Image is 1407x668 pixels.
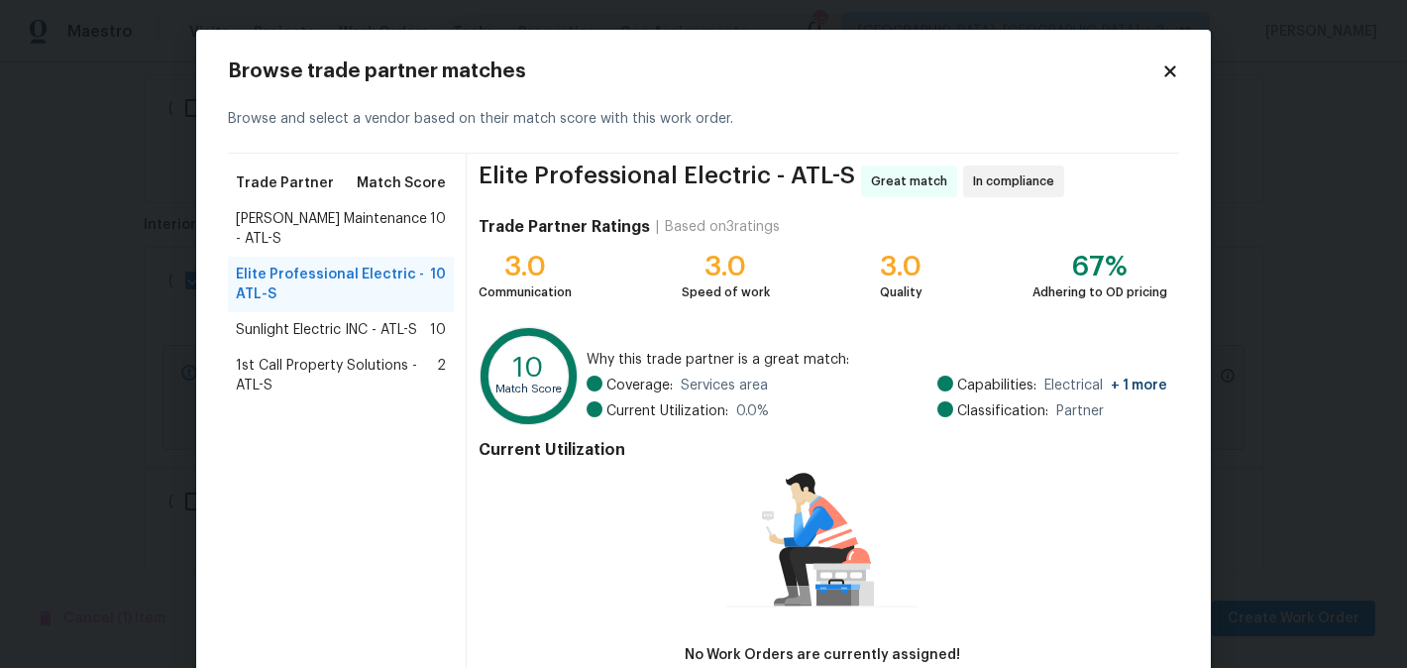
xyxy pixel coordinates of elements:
[479,217,650,237] h4: Trade Partner Ratings
[479,282,572,302] div: Communication
[236,320,417,340] span: Sunlight Electric INC - ATL-S
[228,85,1179,154] div: Browse and select a vendor based on their match score with this work order.
[681,376,768,395] span: Services area
[1111,379,1167,392] span: + 1 more
[682,257,770,277] div: 3.0
[736,401,769,421] span: 0.0 %
[600,645,1044,665] div: No Work Orders are currently assigned!
[430,320,446,340] span: 10
[880,282,922,302] div: Quality
[1032,257,1167,277] div: 67%
[606,401,728,421] span: Current Utilization:
[479,440,1167,460] h4: Current Utilization
[1044,376,1167,395] span: Electrical
[430,265,446,304] span: 10
[606,376,673,395] span: Coverage:
[973,171,1062,191] span: In compliance
[513,354,544,382] text: 10
[357,173,446,193] span: Match Score
[479,257,572,277] div: 3.0
[479,166,855,197] span: Elite Professional Electric - ATL-S
[957,401,1048,421] span: Classification:
[228,61,1161,81] h2: Browse trade partner matches
[236,265,430,304] span: Elite Professional Electric - ATL-S
[650,217,665,237] div: |
[236,173,334,193] span: Trade Partner
[665,217,780,237] div: Based on 3 ratings
[587,350,1167,370] span: Why this trade partner is a great match:
[880,257,922,277] div: 3.0
[957,376,1036,395] span: Capabilities:
[871,171,955,191] span: Great match
[437,356,446,395] span: 2
[1056,401,1104,421] span: Partner
[1032,282,1167,302] div: Adhering to OD pricing
[430,209,446,249] span: 10
[236,356,437,395] span: 1st Call Property Solutions - ATL-S
[236,209,430,249] span: [PERSON_NAME] Maintenance - ATL-S
[682,282,770,302] div: Speed of work
[495,384,562,394] text: Match Score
